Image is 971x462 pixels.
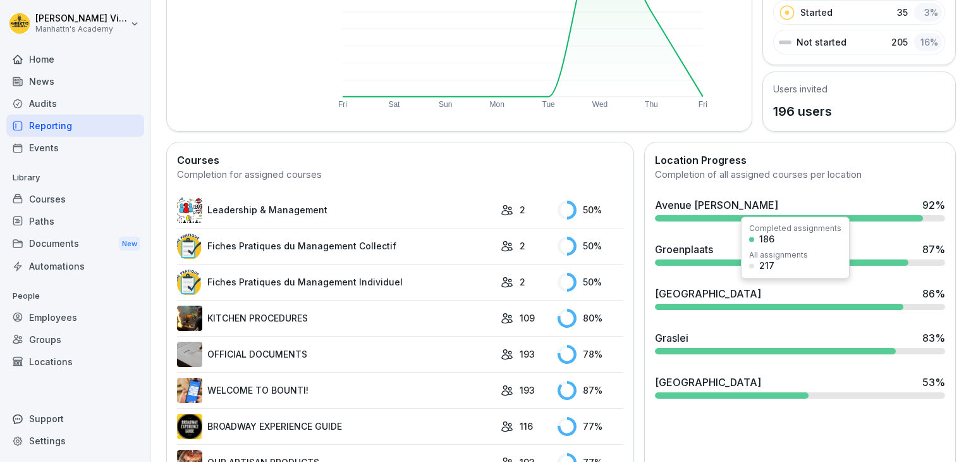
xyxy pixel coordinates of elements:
text: Mon [490,100,504,109]
h2: Courses [177,153,623,168]
a: [GEOGRAPHIC_DATA]86% [650,281,950,315]
div: 217 [759,261,774,270]
a: Employees [6,306,144,328]
img: m5os3g31qv4yrwr27cnhnia0.png [177,197,202,223]
div: 87 % [558,381,623,400]
div: [GEOGRAPHIC_DATA] [655,375,761,390]
p: 116 [520,420,533,433]
p: 35 [897,6,908,19]
p: 109 [520,311,535,325]
a: Leadership & Management [177,197,494,223]
a: Paths [6,210,144,232]
img: itrinmqjitsgumr2qpfbq6g6.png [177,234,202,259]
div: Completion of all assigned courses per location [655,168,945,182]
div: 83 % [922,330,945,346]
div: Completion for assigned courses [177,168,623,182]
div: 50 % [558,237,623,256]
div: New [119,237,140,251]
div: 80 % [558,309,623,328]
a: News [6,70,144,92]
p: 196 users [773,102,832,121]
a: DocumentsNew [6,232,144,256]
a: WELCOME TO BOUNTI! [177,378,494,403]
div: 92 % [922,197,945,213]
a: Locations [6,351,144,373]
div: 77 % [558,417,623,436]
p: 2 [520,203,525,216]
div: 87 % [922,242,945,257]
a: Reporting [6,115,144,137]
div: Avenue [PERSON_NAME] [655,197,778,213]
img: g13ofhbnvnkja93or8f2wu04.png [177,414,202,439]
div: 53 % [922,375,945,390]
p: 2 [520,275,525,289]
a: Home [6,48,144,70]
text: Sun [439,100,452,109]
div: Support [6,408,144,430]
div: [GEOGRAPHIC_DATA] [655,286,761,301]
a: Avenue [PERSON_NAME]92% [650,192,950,227]
a: Fiches Pratiques du Management Individuel [177,270,494,295]
p: People [6,286,144,306]
div: All assignments [749,251,808,259]
p: [PERSON_NAME] Vierse [35,13,128,24]
a: Courses [6,188,144,210]
a: Settings [6,430,144,452]
div: 186 [759,235,774,244]
text: Sat [389,100,401,109]
p: Manhattn's Academy [35,25,128,34]
text: Fri [699,100,708,109]
div: 3 % [914,3,942,22]
h5: Users invited [773,82,832,96]
a: Groups [6,328,144,351]
img: gy0icjias71v1kyou55ykve2.png [177,270,202,295]
a: Automations [6,255,144,277]
p: 205 [891,35,908,49]
a: OFFICIAL DOCUMENTS [177,342,494,367]
a: Graslei83% [650,325,950,359]
p: Not started [797,35,846,49]
div: Graslei [655,330,688,346]
img: ejac0nauwq8k5t72z492sf9q.png [177,342,202,367]
a: Audits [6,92,144,115]
h2: Location Progress [655,153,945,168]
text: Fri [338,100,347,109]
text: Tue [542,100,556,109]
div: Completed assignments [749,225,841,232]
div: Documents [6,232,144,256]
a: KITCHEN PROCEDURES [177,306,494,331]
a: Groenplaats87% [650,237,950,271]
div: 78 % [558,345,623,364]
p: Library [6,168,144,188]
div: Groenplaats [655,242,713,257]
img: hm1d8mjyoy3ei8rvq6pjap3c.png [177,378,202,403]
p: 193 [520,384,535,397]
text: Thu [645,100,659,109]
p: Started [800,6,833,19]
p: 193 [520,347,535,361]
div: 50 % [558,201,623,220]
p: 2 [520,239,525,253]
a: [GEOGRAPHIC_DATA]53% [650,370,950,404]
img: cg5lo66e1g15nr59ub5pszec.png [177,306,202,331]
a: Fiches Pratiques du Management Collectif [177,234,494,259]
text: Wed [592,100,608,109]
div: 16 % [914,33,942,51]
div: 86 % [922,286,945,301]
a: Events [6,137,144,159]
a: BROADWAY EXPERIENCE GUIDE [177,414,494,439]
div: 50 % [558,273,623,292]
